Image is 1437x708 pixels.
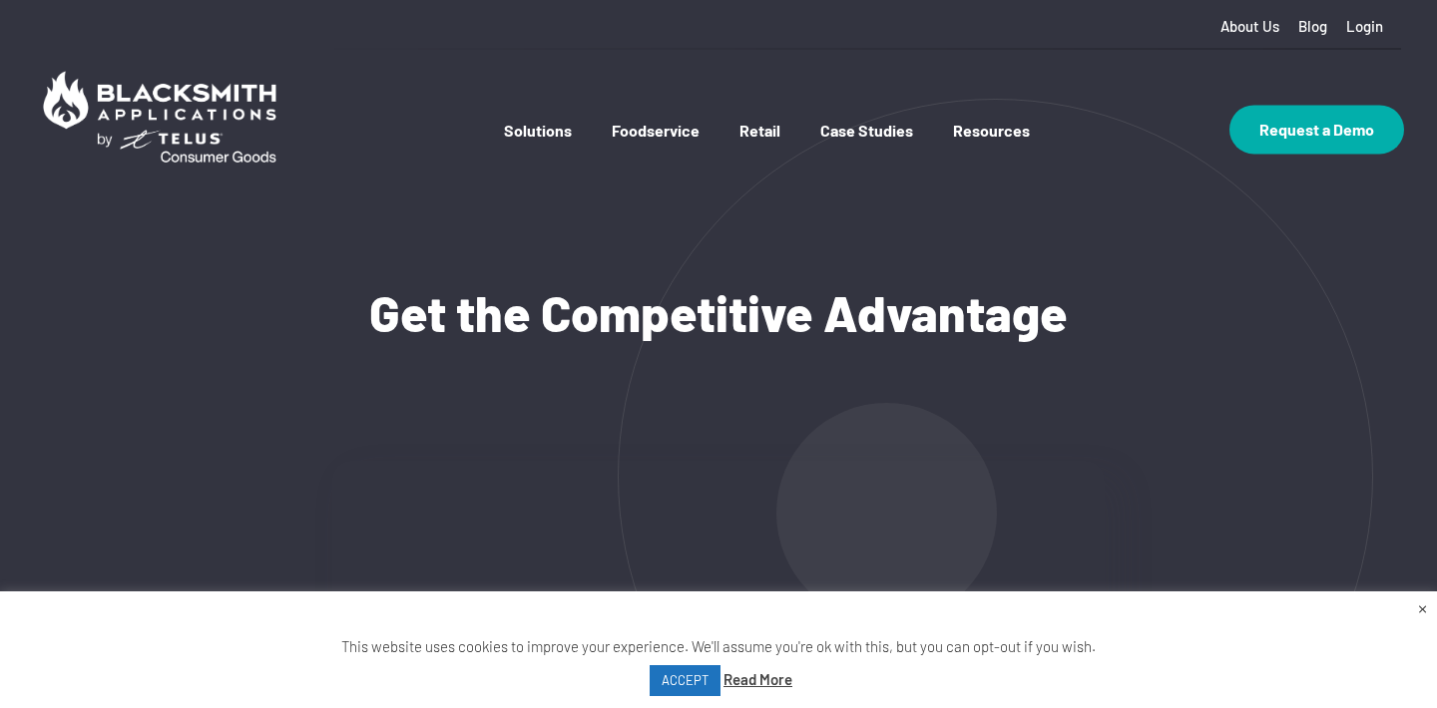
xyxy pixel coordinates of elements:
span: This website uses cookies to improve your experience. We'll assume you're ok with this, but you c... [341,637,1096,688]
a: ACCEPT [650,665,720,696]
img: Blacksmith Applications by TELUS Consumer Goods [33,61,286,173]
a: Solutions [504,121,572,179]
a: Case Studies [820,121,913,179]
a: Read More [723,666,792,693]
a: Close the cookie bar [1418,596,1427,618]
a: Resources [953,121,1030,179]
a: Foodservice [612,121,700,179]
a: Blog [1298,18,1327,35]
a: Retail [739,121,780,179]
a: Request a Demo [1229,105,1404,154]
h1: Get the Competitive Advantage [297,279,1139,345]
a: Login [1346,18,1383,35]
a: About Us [1220,18,1279,35]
